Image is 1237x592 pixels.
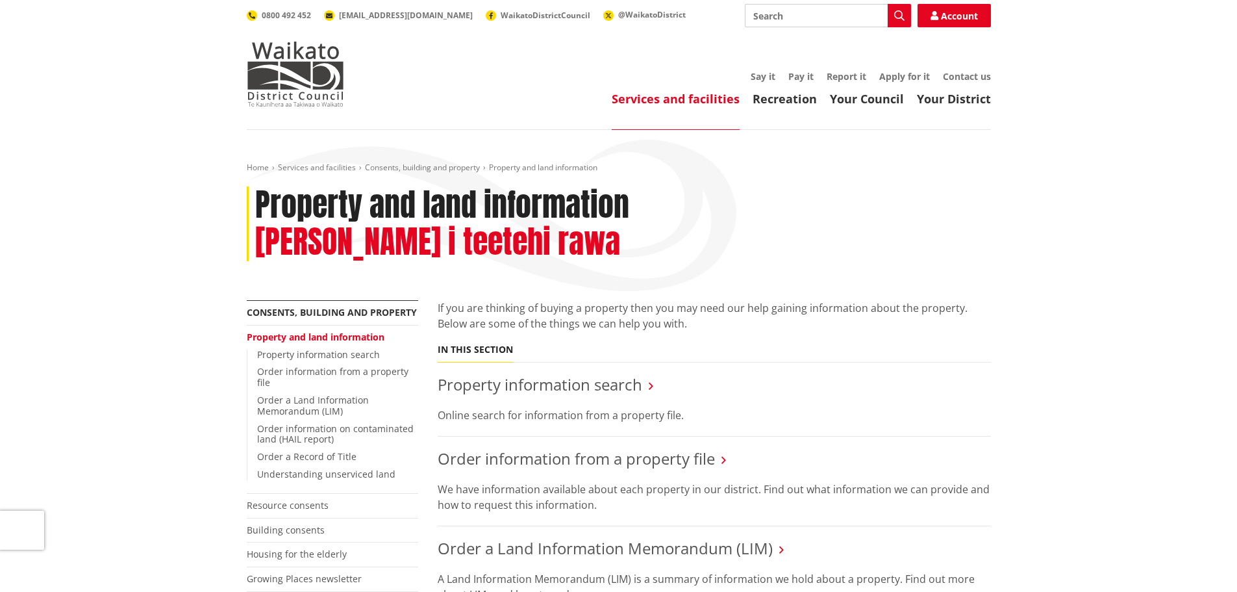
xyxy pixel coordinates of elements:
nav: breadcrumb [247,162,991,174]
h2: [PERSON_NAME] i teetehi rawa [255,224,620,261]
a: Contact us [943,70,991,83]
span: [EMAIL_ADDRESS][DOMAIN_NAME] [339,10,473,21]
span: @WaikatoDistrict [618,9,686,20]
a: Consents, building and property [247,306,417,318]
a: Services and facilities [612,91,740,107]
a: Your Council [830,91,904,107]
p: Online search for information from a property file. [438,407,991,423]
a: Account [918,4,991,27]
a: @WaikatoDistrict [603,9,686,20]
a: Your District [917,91,991,107]
a: Order information from a property file [257,365,408,389]
span: WaikatoDistrictCouncil [501,10,590,21]
a: [EMAIL_ADDRESS][DOMAIN_NAME] [324,10,473,21]
a: 0800 492 452 [247,10,311,21]
a: Growing Places newsletter [247,573,362,585]
input: Search input [745,4,911,27]
a: Services and facilities [278,162,356,173]
a: Pay it [788,70,814,83]
p: We have information available about each property in our district. Find out what information we c... [438,482,991,513]
a: Understanding unserviced land [257,468,395,480]
a: Property information search [257,348,380,361]
h1: Property and land information [255,187,629,224]
a: Order information from a property file [438,448,715,469]
a: Order a Record of Title [257,450,356,463]
img: Waikato District Council - Te Kaunihera aa Takiwaa o Waikato [247,42,344,107]
a: Resource consents [247,499,329,511]
span: Property and land information [489,162,597,173]
a: Report it [827,70,866,83]
span: 0800 492 452 [262,10,311,21]
p: If you are thinking of buying a property then you may need our help gaining information about the... [438,300,991,331]
a: Order information on contaminated land (HAIL report) [257,422,414,446]
a: Property and land information [247,331,384,343]
a: Order a Land Information Memorandum (LIM) [257,394,369,417]
a: Recreation [753,91,817,107]
h5: In this section [438,344,513,355]
a: Consents, building and property [365,162,480,173]
a: Order a Land Information Memorandum (LIM) [438,537,773,559]
a: Say it [751,70,775,83]
a: Property information search [438,374,642,395]
a: Building consents [247,524,325,536]
a: Apply for it [879,70,930,83]
a: Housing for the elderly [247,548,347,560]
a: WaikatoDistrictCouncil [486,10,590,21]
a: Home [247,162,269,173]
